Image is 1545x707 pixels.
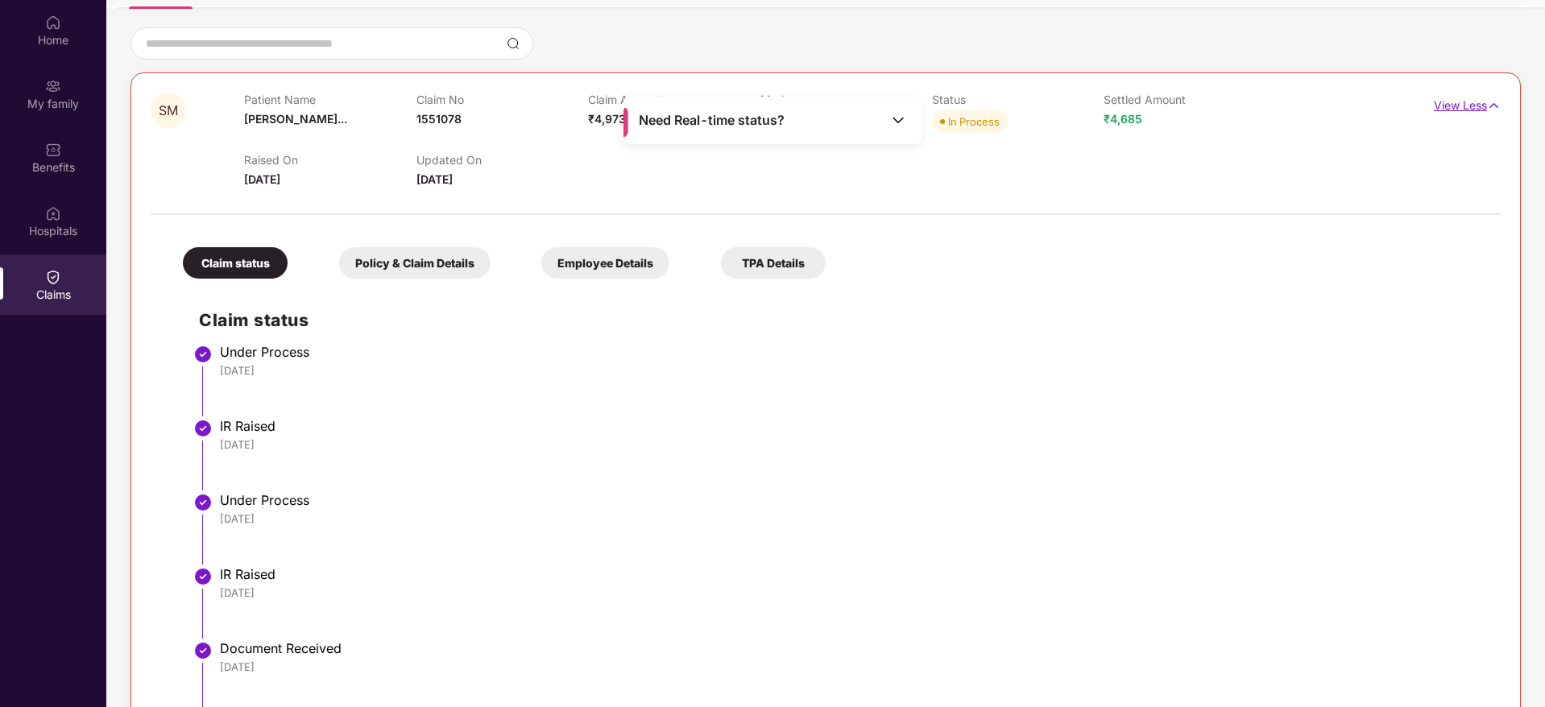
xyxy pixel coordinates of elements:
[588,93,760,106] p: Claim Amount
[244,112,347,126] span: [PERSON_NAME]...
[760,93,932,106] p: Mode
[193,567,213,586] img: svg+xml;base64,PHN2ZyBpZD0iU3RlcC1Eb25lLTMyeDMyIiB4bWxucz0iaHR0cDovL3d3dy53My5vcmcvMjAwMC9zdmciIH...
[220,566,1485,582] div: IR Raised
[220,640,1485,656] div: Document Received
[45,269,61,285] img: svg+xml;base64,PHN2ZyBpZD0iQ2xhaW0iIHhtbG5zPSJodHRwOi8vd3d3LnczLm9yZy8yMDAwL3N2ZyIgd2lkdGg9IjIwIi...
[1104,93,1275,106] p: Settled Amount
[416,93,588,106] p: Claim No
[1487,97,1501,114] img: svg+xml;base64,PHN2ZyB4bWxucz0iaHR0cDovL3d3dy53My5vcmcvMjAwMC9zdmciIHdpZHRoPSIxNyIgaGVpZ2h0PSIxNy...
[220,511,1485,526] div: [DATE]
[339,247,491,279] div: Policy & Claim Details
[220,492,1485,508] div: Under Process
[220,344,1485,360] div: Under Process
[193,345,213,364] img: svg+xml;base64,PHN2ZyBpZD0iU3RlcC1Eb25lLTMyeDMyIiB4bWxucz0iaHR0cDovL3d3dy53My5vcmcvMjAwMC9zdmciIH...
[244,153,416,167] p: Raised On
[193,493,213,512] img: svg+xml;base64,PHN2ZyBpZD0iU3RlcC1Eb25lLTMyeDMyIiB4bWxucz0iaHR0cDovL3d3dy53My5vcmcvMjAwMC9zdmciIH...
[220,418,1485,434] div: IR Raised
[220,585,1485,600] div: [DATE]
[244,93,416,106] p: Patient Name
[199,307,1485,333] h2: Claim status
[890,112,906,128] img: Toggle Icon
[45,205,61,221] img: svg+xml;base64,PHN2ZyBpZD0iSG9zcGl0YWxzIiB4bWxucz0iaHR0cDovL3d3dy53My5vcmcvMjAwMC9zdmciIHdpZHRoPS...
[45,78,61,94] img: svg+xml;base64,PHN2ZyB3aWR0aD0iMjAiIGhlaWdodD0iMjAiIHZpZXdCb3g9IjAgMCAyMCAyMCIgZmlsbD0ibm9uZSIgeG...
[220,363,1485,378] div: [DATE]
[193,641,213,660] img: svg+xml;base64,PHN2ZyBpZD0iU3RlcC1Eb25lLTMyeDMyIiB4bWxucz0iaHR0cDovL3d3dy53My5vcmcvMjAwMC9zdmciIH...
[639,112,785,129] span: Need Real-time status?
[193,419,213,438] img: svg+xml;base64,PHN2ZyBpZD0iU3RlcC1Eb25lLTMyeDMyIiB4bWxucz0iaHR0cDovL3d3dy53My5vcmcvMjAwMC9zdmciIH...
[183,247,288,279] div: Claim status
[948,114,1000,130] div: In Process
[416,112,462,126] span: 1551078
[220,659,1485,674] div: [DATE]
[45,142,61,158] img: svg+xml;base64,PHN2ZyBpZD0iQmVuZWZpdHMiIHhtbG5zPSJodHRwOi8vd3d3LnczLm9yZy8yMDAwL3N2ZyIgd2lkdGg9Ij...
[416,172,453,186] span: [DATE]
[1434,93,1501,114] p: View Less
[45,14,61,31] img: svg+xml;base64,PHN2ZyBpZD0iSG9tZSIgeG1sbnM9Imh0dHA6Ly93d3cudzMub3JnLzIwMDAvc3ZnIiB3aWR0aD0iMjAiIG...
[220,437,1485,452] div: [DATE]
[159,104,178,118] span: SM
[588,112,626,126] span: ₹4,973
[244,172,280,186] span: [DATE]
[541,247,669,279] div: Employee Details
[1104,112,1142,126] span: ₹4,685
[507,37,520,50] img: svg+xml;base64,PHN2ZyBpZD0iU2VhcmNoLTMyeDMyIiB4bWxucz0iaHR0cDovL3d3dy53My5vcmcvMjAwMC9zdmciIHdpZH...
[932,93,1104,106] p: Status
[416,153,588,167] p: Updated On
[721,247,826,279] div: TPA Details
